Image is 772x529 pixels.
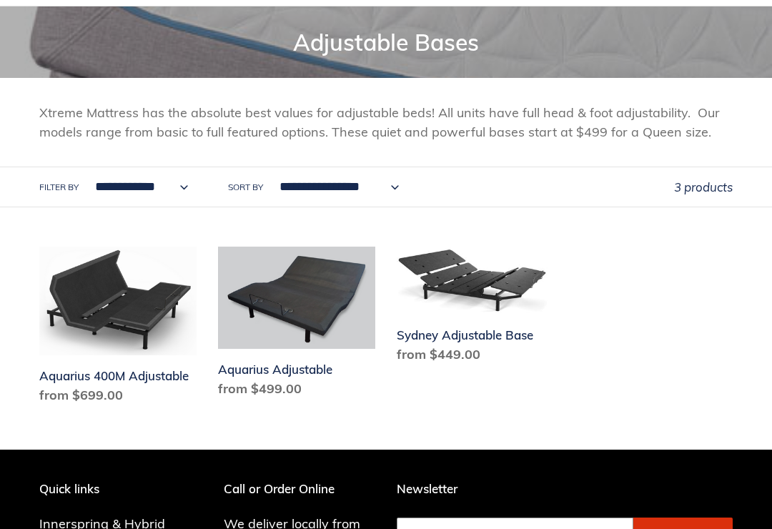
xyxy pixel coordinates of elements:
span: Adjustable Bases [293,28,479,56]
p: Quick links [39,482,187,496]
p: Xtreme Mattress has the absolute best values for adjustable beds! All units have full head & foot... [39,103,733,142]
p: Call or Order Online [224,482,376,496]
a: Aquarius 400M Adjustable [39,247,197,410]
a: Sydney Adjustable Base [397,247,554,370]
label: Sort by [228,181,263,194]
label: Filter by [39,181,79,194]
a: Aquarius Adjustable [218,247,375,404]
span: 3 products [674,179,733,194]
p: Newsletter [397,482,733,496]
